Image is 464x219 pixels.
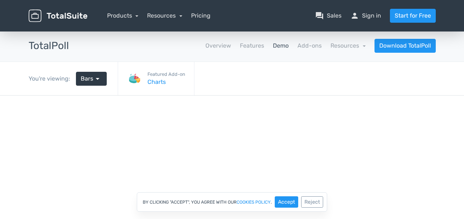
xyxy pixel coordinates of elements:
button: Reject [301,196,323,208]
img: Charts [127,71,142,86]
a: Resources [330,42,366,49]
a: Overview [205,41,231,50]
span: question_answer [315,11,324,20]
a: Features [240,41,264,50]
a: Demo [273,41,289,50]
a: question_answerSales [315,11,341,20]
img: TotalSuite for WordPress [29,10,87,22]
a: Charts [147,78,185,86]
a: personSign in [350,11,381,20]
a: Add-ons [297,41,322,50]
span: arrow_drop_down [93,74,102,83]
div: By clicking "Accept", you agree with our . [137,192,327,212]
span: person [350,11,359,20]
a: Download TotalPoll [375,39,436,53]
small: Featured Add-on [147,71,185,78]
a: Pricing [191,11,211,20]
a: Products [107,12,139,19]
button: Accept [275,196,298,208]
a: Bars arrow_drop_down [76,72,107,86]
span: Bars [81,74,93,83]
div: You're viewing: [29,74,76,83]
a: Resources [147,12,182,19]
a: Start for Free [390,9,436,23]
a: cookies policy [237,200,271,204]
h3: TotalPoll [29,40,69,52]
